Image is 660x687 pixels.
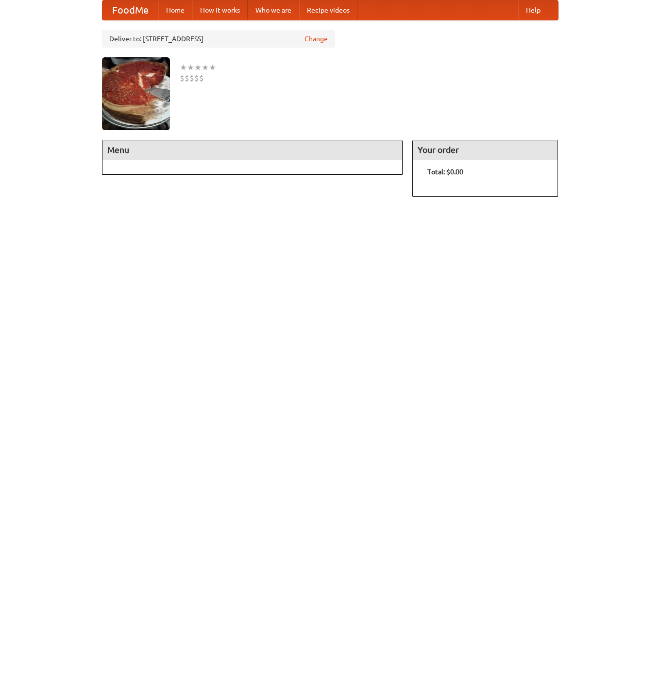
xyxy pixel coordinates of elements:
li: ★ [202,62,209,73]
li: ★ [187,62,194,73]
a: Help [518,0,548,20]
img: angular.jpg [102,57,170,130]
b: Total: $0.00 [427,168,463,176]
li: ★ [209,62,216,73]
li: $ [199,73,204,84]
li: $ [194,73,199,84]
a: Change [305,34,328,44]
li: ★ [194,62,202,73]
a: How it works [192,0,248,20]
a: Home [158,0,192,20]
h4: Menu [102,140,403,160]
li: $ [185,73,189,84]
a: Who we are [248,0,299,20]
li: $ [189,73,194,84]
a: Recipe videos [299,0,357,20]
h4: Your order [413,140,558,160]
a: FoodMe [102,0,158,20]
li: ★ [180,62,187,73]
li: $ [180,73,185,84]
div: Deliver to: [STREET_ADDRESS] [102,30,335,48]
